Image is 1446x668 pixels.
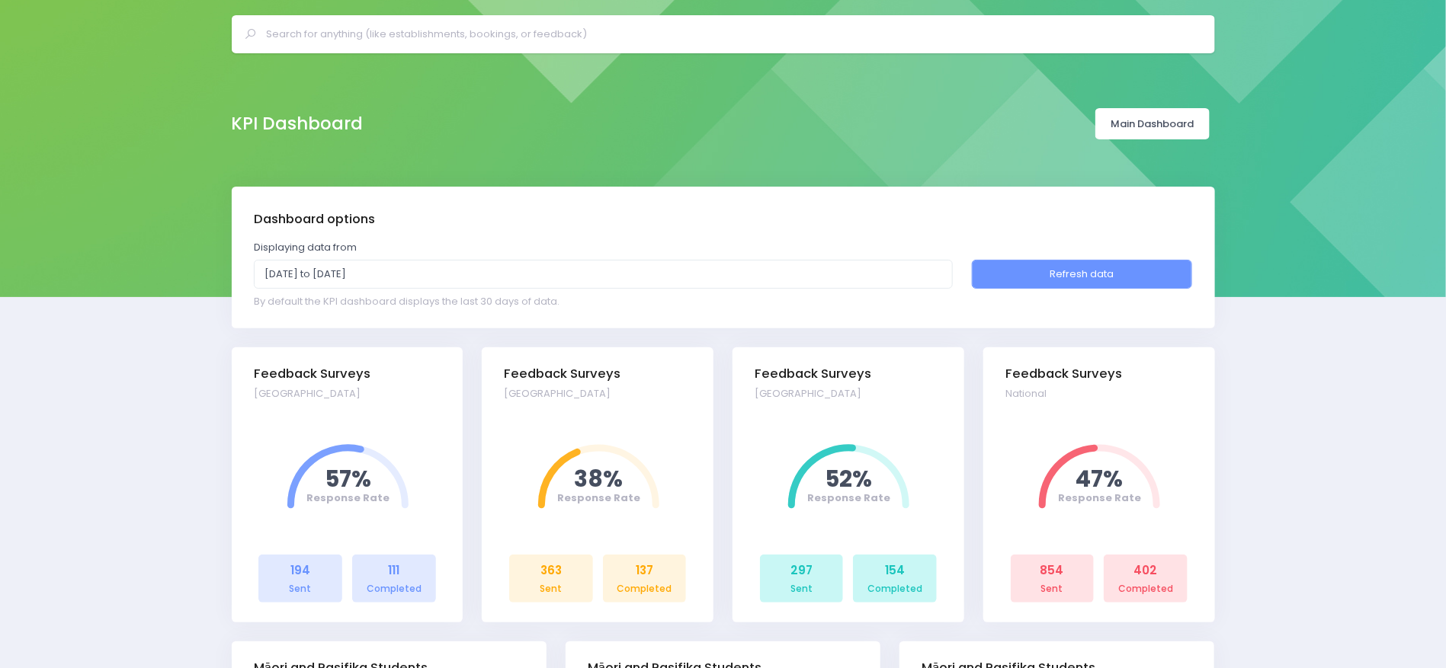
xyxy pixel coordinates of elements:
div: Dashboard options [254,210,375,229]
span: By default the KPI dashboard displays the last 30 days of data. [254,294,559,308]
div: Feedback Surveys [755,365,871,403]
div: Feedback Surveys [254,365,370,403]
span: 297 [790,562,813,578]
div: Sent [1021,582,1084,596]
span: 154 [885,562,905,578]
span: 111 [388,562,399,578]
span: 194 [290,562,310,578]
small: [GEOGRAPHIC_DATA] [755,386,861,401]
div: Feedback Surveys [505,365,621,403]
div: Completed [363,582,425,596]
div: Completed [1114,582,1177,596]
label: Displaying data from [254,240,357,255]
span: 137 [636,562,653,578]
a: Main Dashboard [1095,108,1210,139]
input: Select date range [254,260,953,289]
div: Feedback Surveys [1005,365,1122,403]
small: [GEOGRAPHIC_DATA] [505,386,611,401]
small: National [1005,386,1047,401]
div: Completed [864,582,926,596]
span: 854 [1040,562,1064,578]
h2: KPI Dashboard [232,113,364,134]
div: Sent [520,582,582,596]
input: Search for anything (like establishments, bookings, or feedback) [266,23,1194,46]
span: 402 [1133,562,1157,578]
span: 363 [540,562,562,578]
div: Sent [771,582,833,596]
button: Refresh data [972,260,1192,289]
div: Completed [614,582,676,596]
small: [GEOGRAPHIC_DATA] [254,386,361,401]
div: Sent [269,582,332,596]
